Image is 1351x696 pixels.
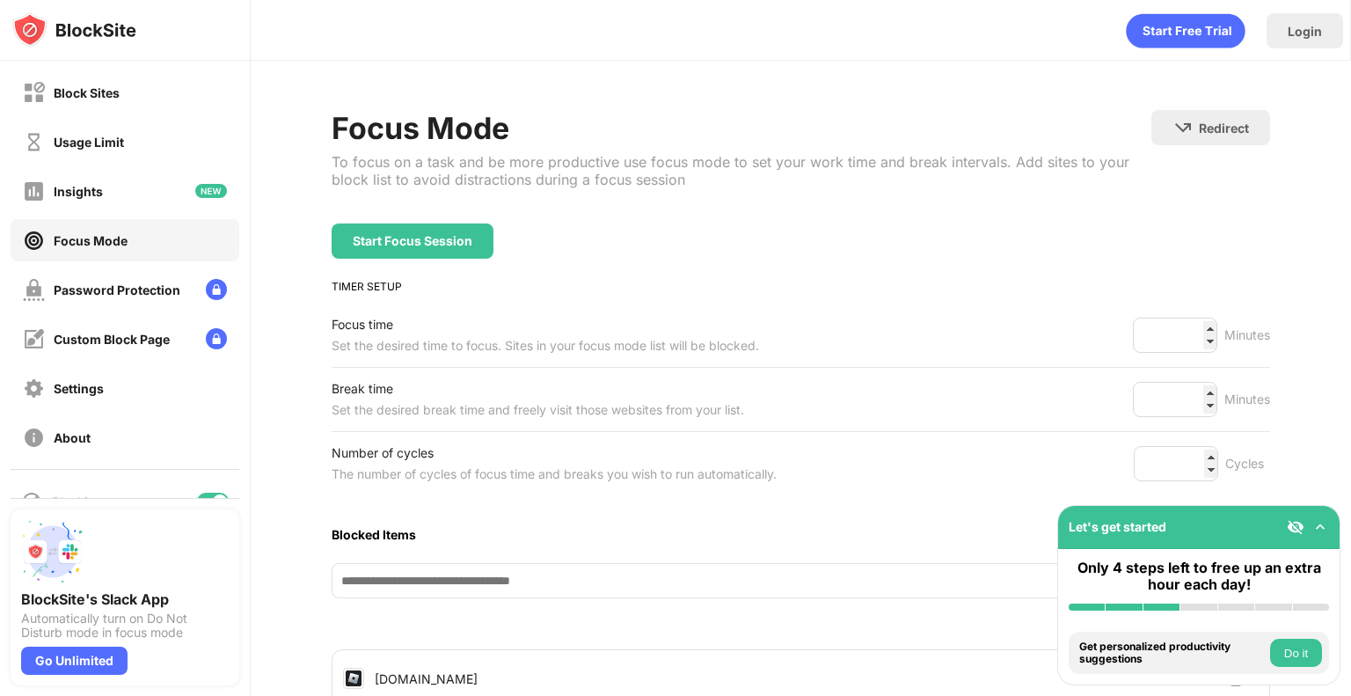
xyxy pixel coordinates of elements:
div: Focus Mode [332,110,1151,146]
img: block-off.svg [23,82,45,104]
button: Do it [1270,639,1322,667]
div: Go Unlimited [21,647,128,675]
img: favicons [343,668,364,689]
img: customize-block-page-off.svg [23,328,45,350]
div: Insights [54,184,103,199]
div: BlockSite's Slack App [21,590,229,608]
div: Set the desired time to focus. Sites in your focus mode list will be blocked. [332,335,759,356]
div: Blocked Items [332,527,1270,542]
img: about-off.svg [23,427,45,449]
div: Get personalized productivity suggestions [1079,641,1266,666]
div: Let's get started [1069,519,1166,534]
div: Start Focus Session [353,234,472,248]
div: Usage Limit [54,135,124,150]
div: [DOMAIN_NAME] [375,671,478,686]
img: settings-off.svg [23,377,45,399]
div: Focus time [332,314,759,335]
div: Minutes [1224,325,1270,346]
div: Number of cycles [332,443,777,464]
div: Block Sites [54,85,120,100]
div: Blocking [53,495,102,509]
div: TIMER SETUP [332,280,1270,293]
img: new-icon.svg [195,184,227,198]
img: blocking-icon.svg [21,491,42,512]
div: The number of cycles of focus time and breaks you wish to run automatically. [332,464,777,485]
img: insights-off.svg [23,180,45,202]
div: Cycles [1225,453,1270,474]
img: focus-on.svg [23,230,45,252]
div: animation [1126,13,1245,48]
div: To focus on a task and be more productive use focus mode to set your work time and break interval... [332,153,1151,188]
img: omni-setup-toggle.svg [1311,518,1329,536]
img: lock-menu.svg [206,279,227,300]
img: lock-menu.svg [206,328,227,349]
div: Break time [332,378,744,399]
img: time-usage-off.svg [23,131,45,153]
div: Redirect [1199,121,1249,136]
div: Password Protection [54,282,180,297]
div: Settings [54,381,104,396]
img: push-slack.svg [21,520,84,583]
div: Minutes [1224,389,1270,410]
img: password-protection-off.svg [23,279,45,301]
div: About [54,430,91,445]
div: Set the desired break time and freely visit those websites from your list. [332,399,744,421]
div: Custom Block Page [54,332,170,347]
div: Login [1288,24,1322,39]
img: eye-not-visible.svg [1287,518,1304,536]
img: logo-blocksite.svg [12,12,136,48]
div: Only 4 steps left to free up an extra hour each day! [1069,560,1329,593]
div: Automatically turn on Do Not Disturb mode in focus mode [21,612,229,640]
div: Focus Mode [54,233,128,248]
